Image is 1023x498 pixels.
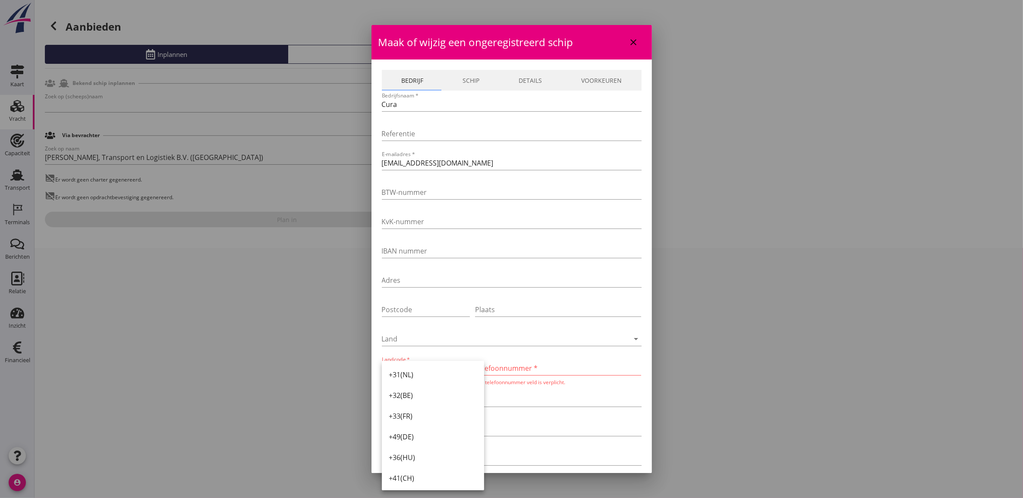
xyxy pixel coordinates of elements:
input: Adres [382,273,642,287]
div: +36(HU) [389,452,477,463]
a: Voorkeuren [562,70,642,91]
input: Opmerking [382,451,642,465]
input: BTW-nummer [382,185,642,199]
div: Maak of wijzig een ongeregistreerd schip [371,25,652,60]
div: Het telefoonnummer veld is verplicht. [475,379,641,386]
input: IBAN nummer [382,244,642,258]
div: +31(NL) [389,370,477,380]
a: Details [499,70,562,91]
div: +33(FR) [389,411,477,421]
i: arrow_drop_down [631,334,642,344]
a: Schip [443,70,499,91]
input: Telefoonnummer * [475,361,641,375]
input: Plaats [475,303,641,316]
div: +41(CH) [389,473,477,483]
input: Betalingstermijn [382,422,642,436]
input: Website [382,393,642,407]
input: Bedrijfsnaam * [382,97,642,111]
div: +49(DE) [389,432,477,442]
input: Postcode [382,303,470,316]
div: +32(BE) [389,390,477,401]
input: KvK-nummer [382,215,642,229]
input: E-mailadres * [382,156,642,170]
input: Referentie [382,127,642,141]
a: Bedrijf [382,70,443,91]
i: close [629,37,639,47]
